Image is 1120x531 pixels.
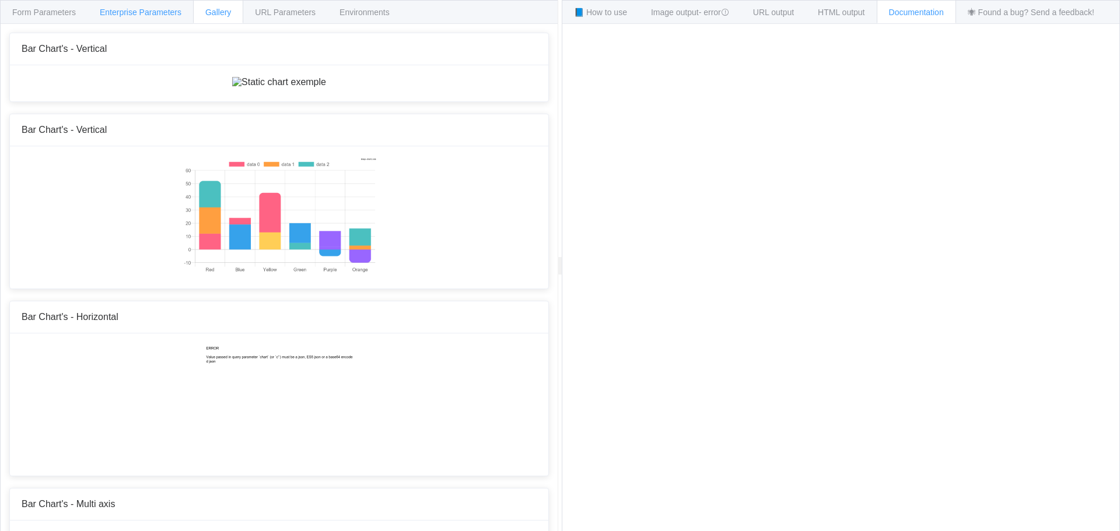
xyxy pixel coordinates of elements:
[232,77,326,87] img: Static chart exemple
[22,125,107,135] span: Bar Chart's - Vertical
[255,8,316,17] span: URL Parameters
[100,8,181,17] span: Enterprise Parameters
[574,8,627,17] span: 📘 How to use
[699,8,729,17] span: - error
[22,44,107,54] span: Bar Chart's - Vertical
[818,8,864,17] span: HTML output
[22,312,118,322] span: Bar Chart's - Horizontal
[753,8,794,17] span: URL output
[205,345,354,462] img: Static chart exemple
[12,8,76,17] span: Form Parameters
[651,8,729,17] span: Image output
[205,8,231,17] span: Gallery
[889,8,944,17] span: Documentation
[182,158,376,275] img: Static chart exemple
[968,8,1094,17] span: 🕷 Found a bug? Send a feedback!
[339,8,390,17] span: Environments
[22,499,115,509] span: Bar Chart's - Multi axis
